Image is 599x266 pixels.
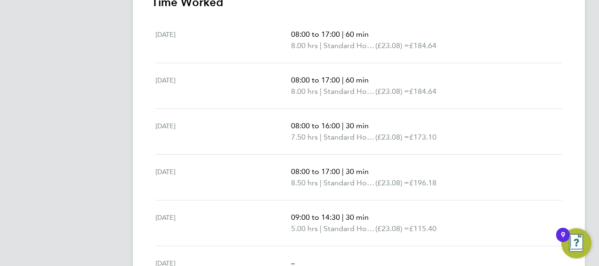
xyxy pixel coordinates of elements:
[324,223,375,234] span: Standard Hourly
[346,75,369,84] span: 60 min
[320,41,322,50] span: |
[291,213,340,222] span: 09:00 to 14:30
[375,41,409,50] span: (£23.08) =
[291,87,318,96] span: 8.00 hrs
[346,213,369,222] span: 30 min
[324,86,375,97] span: Standard Hourly
[320,224,322,233] span: |
[375,133,409,141] span: (£23.08) =
[291,224,318,233] span: 5.00 hrs
[346,167,369,176] span: 30 min
[561,235,565,247] div: 9
[375,178,409,187] span: (£23.08) =
[342,75,344,84] span: |
[342,213,344,222] span: |
[409,133,437,141] span: £173.10
[346,30,369,39] span: 60 min
[291,133,318,141] span: 7.50 hrs
[155,120,291,143] div: [DATE]
[342,121,344,130] span: |
[409,87,437,96] span: £184.64
[291,167,340,176] span: 08:00 to 17:00
[291,121,340,130] span: 08:00 to 16:00
[342,30,344,39] span: |
[324,177,375,189] span: Standard Hourly
[409,178,437,187] span: £196.18
[342,167,344,176] span: |
[324,40,375,51] span: Standard Hourly
[320,133,322,141] span: |
[155,29,291,51] div: [DATE]
[291,41,318,50] span: 8.00 hrs
[320,178,322,187] span: |
[561,228,591,258] button: Open Resource Center, 9 new notifications
[324,132,375,143] span: Standard Hourly
[155,166,291,189] div: [DATE]
[291,178,318,187] span: 8.50 hrs
[409,224,437,233] span: £115.40
[375,87,409,96] span: (£23.08) =
[291,75,340,84] span: 08:00 to 17:00
[155,75,291,97] div: [DATE]
[346,121,369,130] span: 30 min
[375,224,409,233] span: (£23.08) =
[155,212,291,234] div: [DATE]
[409,41,437,50] span: £184.64
[320,87,322,96] span: |
[291,30,340,39] span: 08:00 to 17:00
